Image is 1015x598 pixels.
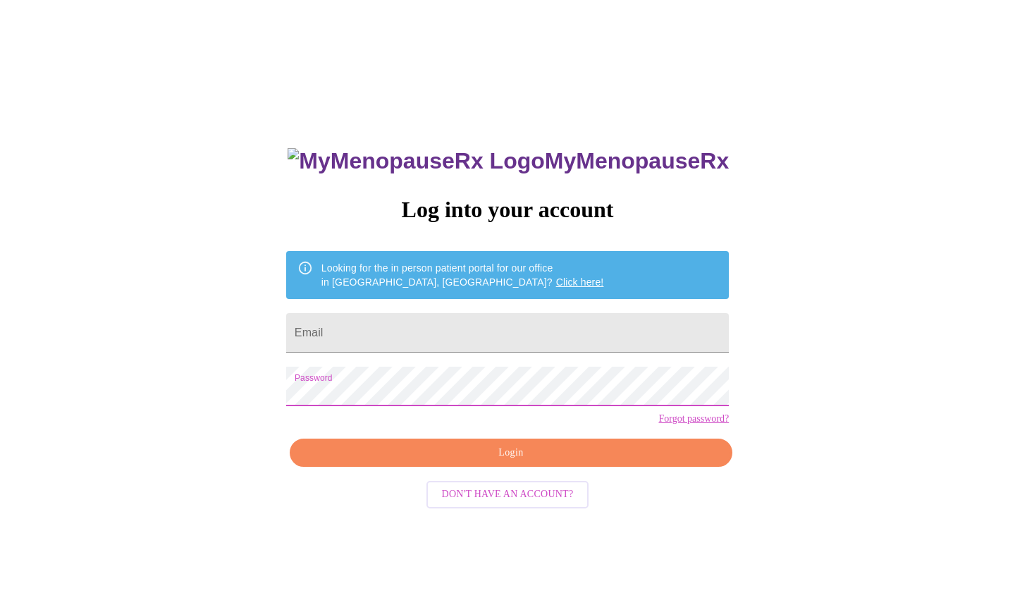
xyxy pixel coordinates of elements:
[306,444,716,462] span: Login
[658,413,729,425] a: Forgot password?
[286,197,729,223] h3: Log into your account
[290,439,732,468] button: Login
[288,148,729,174] h3: MyMenopauseRx
[556,276,604,288] a: Click here!
[321,255,604,295] div: Looking for the in person patient portal for our office in [GEOGRAPHIC_DATA], [GEOGRAPHIC_DATA]?
[288,148,544,174] img: MyMenopauseRx Logo
[442,486,574,504] span: Don't have an account?
[426,481,589,508] button: Don't have an account?
[423,487,593,499] a: Don't have an account?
